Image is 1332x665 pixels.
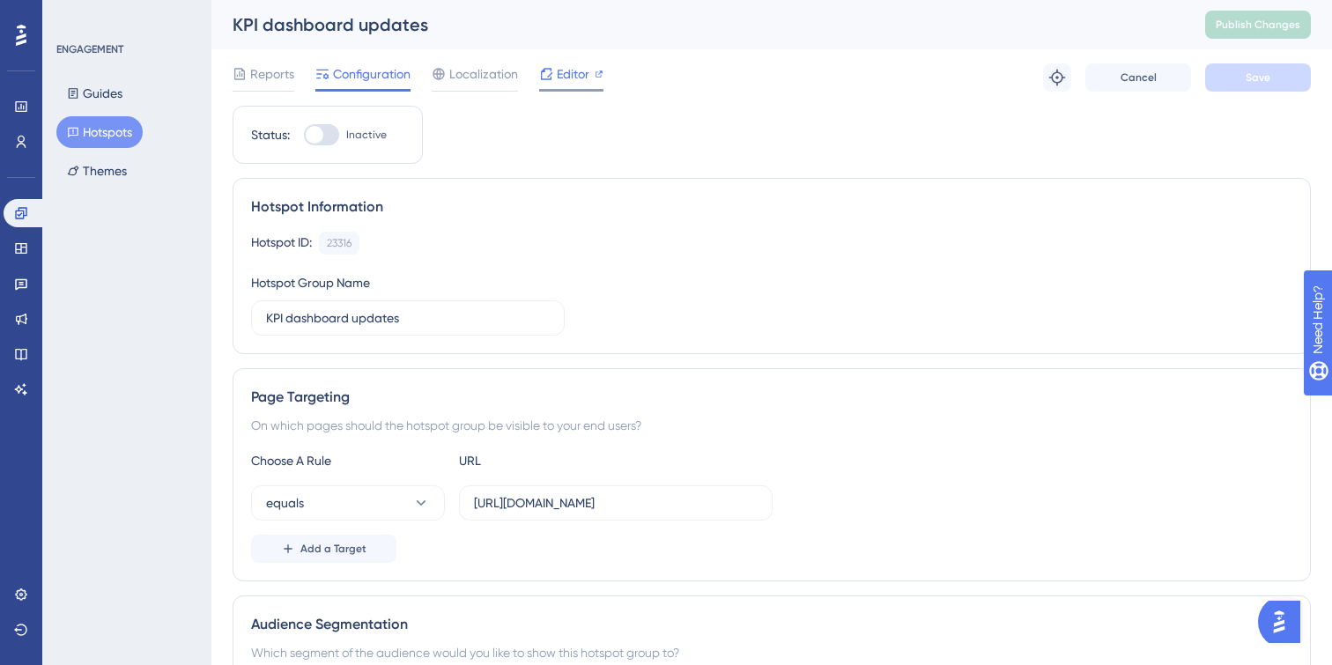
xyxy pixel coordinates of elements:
span: Add a Target [300,542,366,556]
div: Hotspot ID: [251,232,312,255]
button: Cancel [1085,63,1191,92]
div: On which pages should the hotspot group be visible to your end users? [251,415,1292,436]
div: Page Targeting [251,387,1292,408]
span: Publish Changes [1216,18,1300,32]
iframe: UserGuiding AI Assistant Launcher [1258,595,1311,648]
span: Need Help? [41,4,110,26]
span: Configuration [333,63,411,85]
button: Save [1205,63,1311,92]
button: Hotspots [56,116,143,148]
div: Choose A Rule [251,450,445,471]
div: KPI dashboard updates [233,12,1161,37]
button: equals [251,485,445,521]
span: Save [1246,70,1270,85]
input: Type your Hotspot Group Name here [266,308,550,328]
span: Localization [449,63,518,85]
span: equals [266,492,304,514]
div: Audience Segmentation [251,614,1292,635]
button: Themes [56,155,137,187]
span: Inactive [346,128,387,142]
button: Guides [56,78,133,109]
span: Reports [250,63,294,85]
div: Hotspot Group Name [251,272,370,293]
span: Cancel [1121,70,1157,85]
span: Editor [557,63,589,85]
button: Publish Changes [1205,11,1311,39]
div: ENGAGEMENT [56,42,123,56]
div: 23316 [327,236,351,250]
div: Status: [251,124,290,145]
div: URL [459,450,653,471]
button: Add a Target [251,535,396,563]
div: Which segment of the audience would you like to show this hotspot group to? [251,642,1292,663]
div: Hotspot Information [251,196,1292,218]
input: yourwebsite.com/path [474,493,758,513]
